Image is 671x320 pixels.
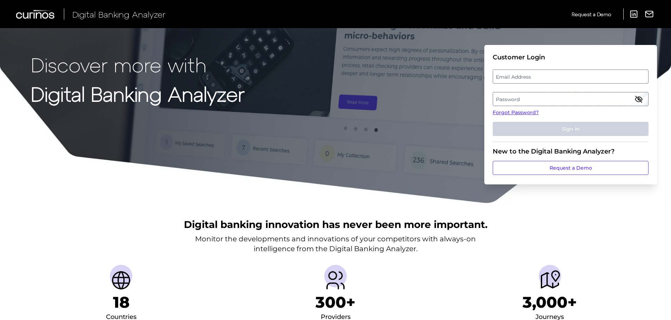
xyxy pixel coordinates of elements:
div: Customer Login [493,53,649,61]
button: Sign In [493,122,649,136]
div: New to the Digital Banking Analyzer? [493,148,649,155]
label: Password [493,93,648,105]
img: Journeys [539,269,561,292]
h1: 300+ [315,293,356,312]
h2: Digital banking innovation has never been more important. [184,218,487,231]
p: Discover more with [31,53,245,76]
img: Countries [110,269,132,292]
img: Providers [324,269,347,292]
h1: 3,000+ [523,293,577,312]
span: Digital Banking Analyzer [72,9,166,19]
strong: Digital Banking Analyzer [31,82,245,105]
a: Forgot Password? [493,109,649,116]
span: Request a Demo [572,11,611,17]
img: Curinos [16,10,55,19]
a: Request a Demo [493,161,649,175]
label: Email Address [493,70,648,83]
h1: 18 [113,293,129,312]
p: Monitor the developments and innovations of your competitors with always-on intelligence from the... [195,234,476,254]
a: Request a Demo [572,8,611,20]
